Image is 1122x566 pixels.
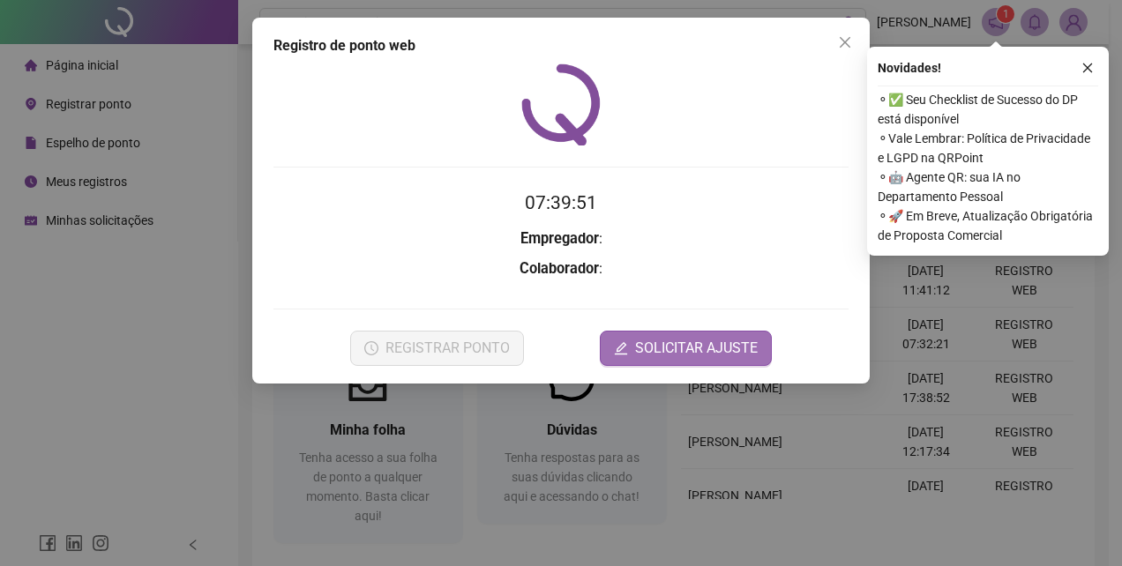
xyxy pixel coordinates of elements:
[831,28,859,56] button: Close
[878,129,1098,168] span: ⚬ Vale Lembrar: Política de Privacidade e LGPD na QRPoint
[878,168,1098,206] span: ⚬ 🤖 Agente QR: sua IA no Departamento Pessoal
[273,257,849,280] h3: :
[600,331,772,366] button: editSOLICITAR AJUSTE
[838,35,852,49] span: close
[878,58,941,78] span: Novidades !
[273,227,849,250] h3: :
[521,63,601,145] img: QRPoint
[350,331,524,366] button: REGISTRAR PONTO
[878,206,1098,245] span: ⚬ 🚀 Em Breve, Atualização Obrigatória de Proposta Comercial
[635,338,758,359] span: SOLICITAR AJUSTE
[1081,62,1094,74] span: close
[520,230,599,247] strong: Empregador
[878,90,1098,129] span: ⚬ ✅ Seu Checklist de Sucesso do DP está disponível
[520,260,599,277] strong: Colaborador
[525,192,597,213] time: 07:39:51
[273,35,849,56] div: Registro de ponto web
[614,341,628,355] span: edit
